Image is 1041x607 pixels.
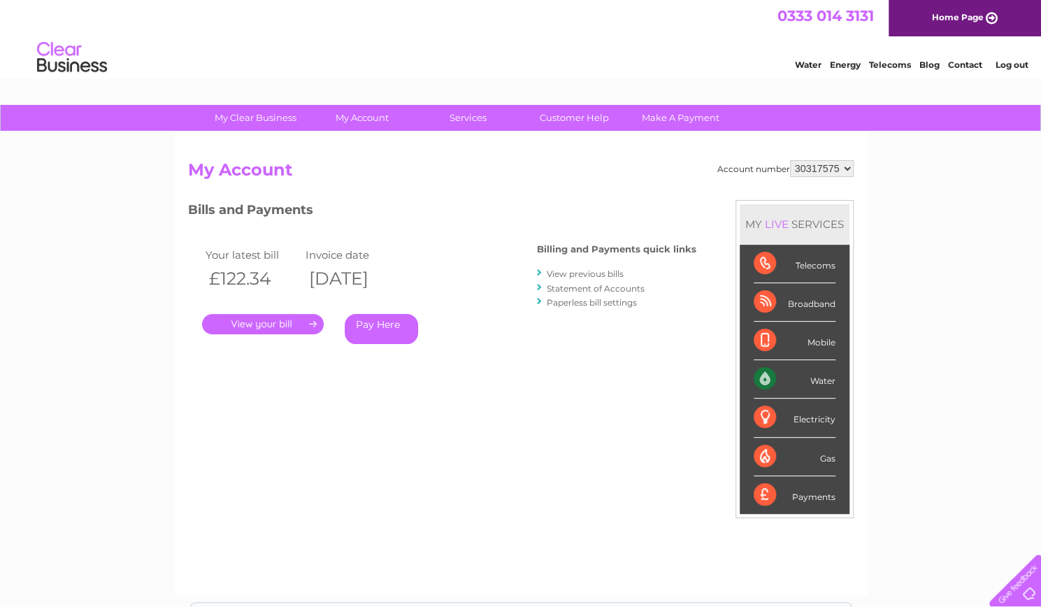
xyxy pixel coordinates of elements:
td: Your latest bill [202,245,303,264]
a: Contact [948,59,982,70]
div: Clear Business is a trading name of Verastar Limited (registered in [GEOGRAPHIC_DATA] No. 3667643... [191,8,852,68]
div: Payments [754,476,835,514]
a: Make A Payment [623,105,738,131]
a: Services [410,105,526,131]
img: logo.png [36,36,108,79]
th: [DATE] [302,264,403,293]
div: Broadband [754,283,835,322]
a: View previous bills [547,269,624,279]
a: Water [795,59,821,70]
a: My Account [304,105,419,131]
a: 0333 014 3131 [777,7,874,24]
a: Energy [830,59,861,70]
div: Electricity [754,399,835,437]
th: £122.34 [202,264,303,293]
a: Blog [919,59,940,70]
a: . [202,314,324,334]
div: Gas [754,438,835,476]
a: Pay Here [345,314,418,344]
h2: My Account [188,160,854,187]
a: Customer Help [517,105,632,131]
a: My Clear Business [198,105,313,131]
div: LIVE [762,217,791,231]
h4: Billing and Payments quick links [537,244,696,255]
div: Mobile [754,322,835,360]
div: MY SERVICES [740,204,849,244]
div: Telecoms [754,245,835,283]
div: Account number [717,160,854,177]
a: Telecoms [869,59,911,70]
a: Paperless bill settings [547,297,637,308]
h3: Bills and Payments [188,200,696,224]
div: Water [754,360,835,399]
td: Invoice date [302,245,403,264]
a: Statement of Accounts [547,283,645,294]
a: Log out [995,59,1028,70]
